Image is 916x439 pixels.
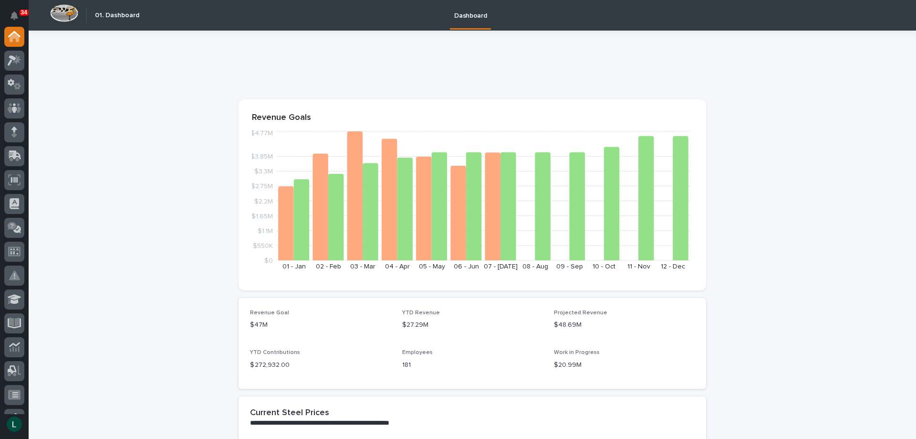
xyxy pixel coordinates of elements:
span: YTD Revenue [402,310,440,316]
text: 06 - Jun [454,263,479,270]
p: 34 [21,9,27,16]
h2: Current Steel Prices [250,408,329,418]
tspan: $2.75M [251,183,273,190]
p: $ 272,932.00 [250,360,391,370]
span: YTD Contributions [250,350,300,355]
p: Revenue Goals [252,113,693,123]
h2: 01. Dashboard [95,11,139,20]
text: 09 - Sep [556,263,583,270]
text: 03 - Mar [350,263,375,270]
tspan: $550K [253,242,273,249]
div: Notifications34 [12,11,24,27]
text: 02 - Feb [316,263,341,270]
text: 05 - May [419,263,445,270]
span: Projected Revenue [554,310,607,316]
p: $20.99M [554,360,695,370]
button: Notifications [4,6,24,26]
tspan: $4.77M [250,130,273,137]
span: Revenue Goal [250,310,289,316]
span: Work in Progress [554,350,600,355]
span: Employees [402,350,433,355]
p: $48.69M [554,320,695,330]
tspan: $3.3M [254,168,273,175]
text: 10 - Oct [593,263,615,270]
text: 04 - Apr [385,263,410,270]
text: 07 - [DATE] [484,263,518,270]
img: Workspace Logo [50,4,78,22]
text: 11 - Nov [627,263,650,270]
p: $27.29M [402,320,543,330]
button: users-avatar [4,414,24,434]
text: 01 - Jan [282,263,306,270]
p: $47M [250,320,391,330]
tspan: $3.85M [250,153,273,160]
tspan: $0 [264,257,273,264]
text: 12 - Dec [661,263,685,270]
p: 181 [402,360,543,370]
tspan: $1.65M [251,213,273,219]
text: 08 - Aug [522,263,548,270]
tspan: $1.1M [258,227,273,234]
tspan: $2.2M [254,198,273,204]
